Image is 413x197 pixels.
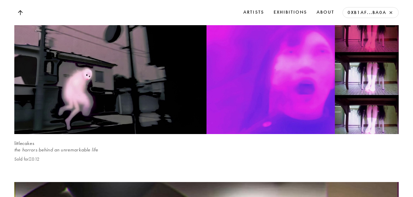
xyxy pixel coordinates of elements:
a: littlecakesthe horrors behind an unremarkable lifeSold forΞ0.12 [14,14,399,182]
button: × [388,10,394,15]
b: littlecakes [14,140,34,146]
a: About [315,7,336,18]
img: Top [18,10,22,15]
a: Exhibitions [272,7,308,18]
p: Sold for Ξ 0.12 [14,156,40,162]
a: 0xB1aF...Ba0a × [346,7,395,17]
div: the horrors behind an unremarkable life [14,146,399,153]
a: Artists [242,7,265,18]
